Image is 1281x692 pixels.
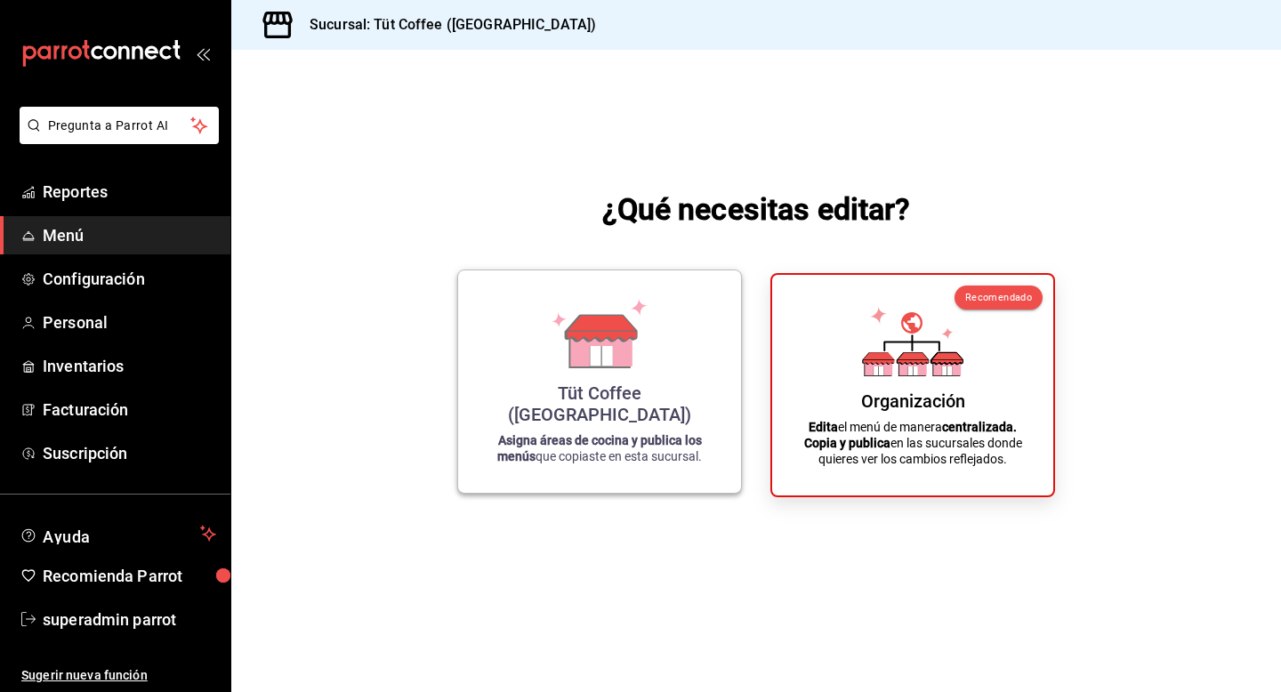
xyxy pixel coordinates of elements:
span: Personal [43,310,216,334]
span: Inventarios [43,354,216,378]
span: Recomendado [965,292,1032,303]
strong: Edita [809,420,838,434]
strong: centralizada. [942,420,1017,434]
p: que copiaste en esta sucursal. [479,432,720,464]
a: Pregunta a Parrot AI [12,129,219,148]
h1: ¿Qué necesitas editar? [602,188,911,230]
span: Configuración [43,267,216,291]
strong: Asigna áreas de cocina y publica los menús [497,433,702,463]
span: Menú [43,223,216,247]
h3: Sucursal: Tüt Coffee ([GEOGRAPHIC_DATA]) [295,14,596,36]
button: Pregunta a Parrot AI [20,107,219,144]
strong: Copia y publica [804,436,890,450]
p: el menú de manera en las sucursales donde quieres ver los cambios reflejados. [794,419,1032,467]
span: Reportes [43,180,216,204]
div: Organización [861,390,965,412]
span: Pregunta a Parrot AI [48,117,191,135]
span: Ayuda [43,523,193,544]
span: Facturación [43,398,216,422]
div: Tüt Coffee ([GEOGRAPHIC_DATA]) [479,382,720,425]
span: Recomienda Parrot [43,564,216,588]
button: open_drawer_menu [196,46,210,60]
span: Suscripción [43,441,216,465]
span: superadmin parrot [43,608,216,632]
span: Sugerir nueva función [21,666,216,685]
